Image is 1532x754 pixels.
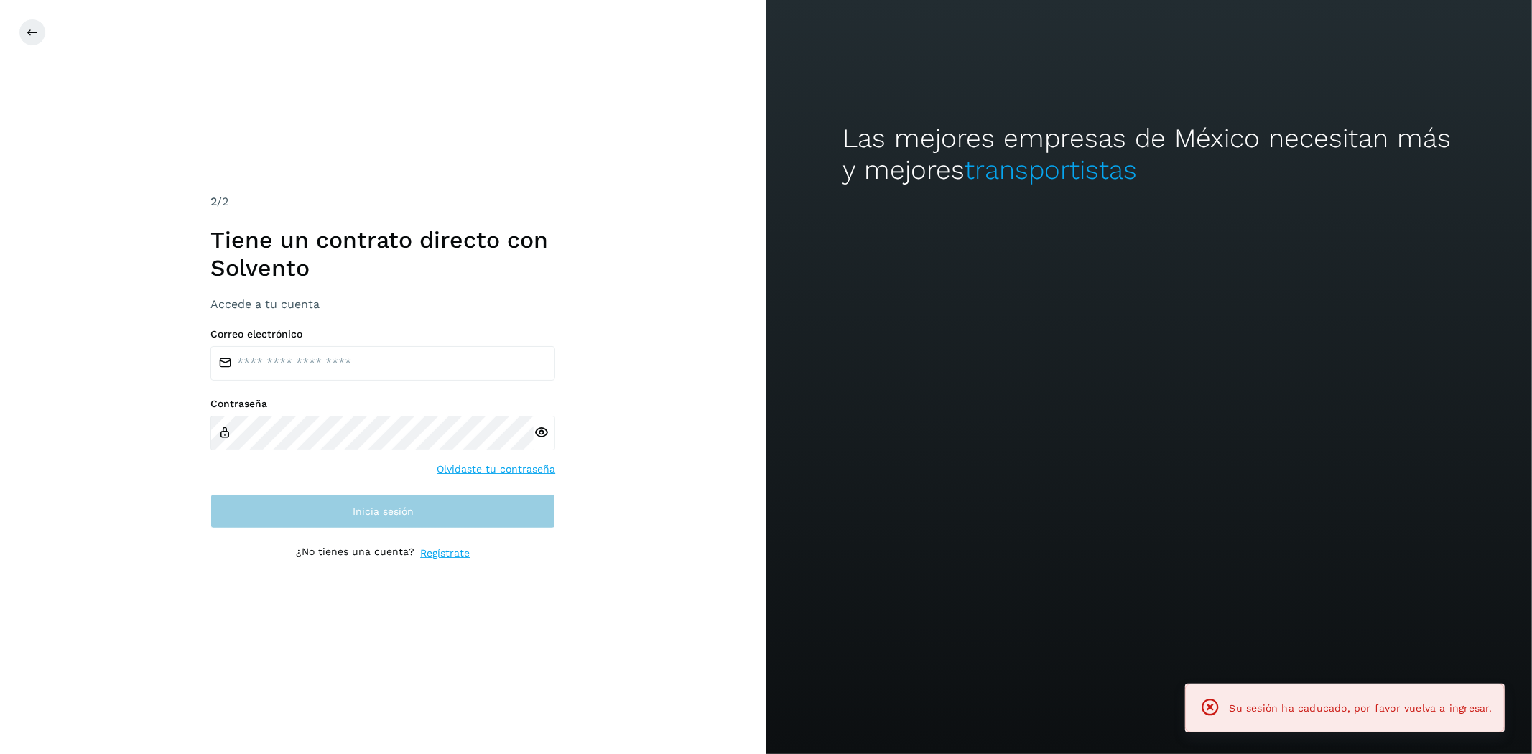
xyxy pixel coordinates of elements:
[437,462,555,477] a: Olvidaste tu contraseña
[296,546,414,561] p: ¿No tienes una cuenta?
[210,328,555,340] label: Correo electrónico
[210,297,555,311] h3: Accede a tu cuenta
[965,154,1137,185] span: transportistas
[210,398,555,410] label: Contraseña
[842,123,1455,187] h2: Las mejores empresas de México necesitan más y mejores
[1230,702,1492,714] span: Su sesión ha caducado, por favor vuelva a ingresar.
[210,226,555,281] h1: Tiene un contrato directo con Solvento
[210,494,555,529] button: Inicia sesión
[420,546,470,561] a: Regístrate
[210,193,555,210] div: /2
[353,506,414,516] span: Inicia sesión
[210,195,217,208] span: 2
